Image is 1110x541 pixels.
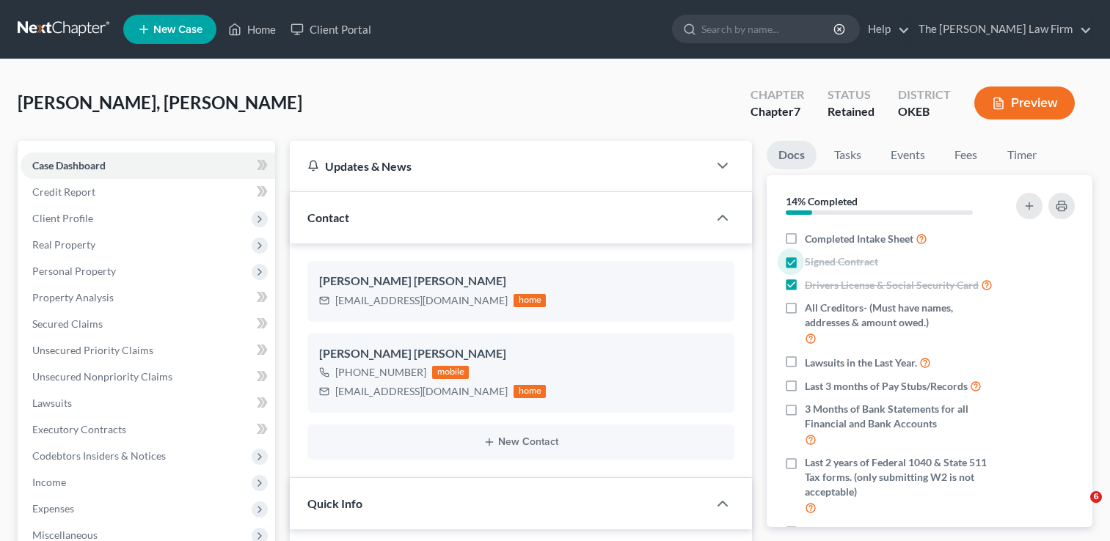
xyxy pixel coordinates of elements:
[32,185,95,198] span: Credit Report
[32,476,66,488] span: Income
[805,232,913,246] span: Completed Intake Sheet
[307,496,362,510] span: Quick Info
[32,291,114,303] span: Property Analysis
[307,210,349,224] span: Contact
[21,337,275,364] a: Unsecured Priority Claims
[32,265,116,277] span: Personal Property
[943,141,990,169] a: Fees
[335,293,508,308] div: [EMAIL_ADDRESS][DOMAIN_NAME]
[221,16,283,43] a: Home
[32,317,103,330] span: Secured Claims
[32,423,126,435] span: Executory Contracts
[805,379,968,394] span: Last 3 months of Pay Stubs/Records
[335,365,426,380] div: [PHONE_NUMBER]
[32,238,95,251] span: Real Property
[898,87,951,103] div: District
[1060,491,1095,526] iframe: Intercom live chat
[861,16,910,43] a: Help
[319,436,723,448] button: New Contact
[21,152,275,179] a: Case Dashboard
[805,402,998,431] span: 3 Months of Bank Statements for all Financial and Bank Accounts
[805,254,878,269] span: Signed Contract
[335,384,508,399] div: [EMAIL_ADDRESS][DOMAIN_NAME]
[18,92,302,113] span: [PERSON_NAME], [PERSON_NAME]
[828,103,875,120] div: Retained
[307,158,690,174] div: Updates & News
[805,278,979,292] span: Drivers License & Social Security Card
[32,370,172,383] span: Unsecured Nonpriority Claims
[828,87,875,103] div: Status
[751,103,804,120] div: Chapter
[21,390,275,416] a: Lawsuits
[805,525,968,540] span: Real Property Deeds and Mortgages
[911,16,1092,43] a: The [PERSON_NAME] Law Firm
[514,294,546,307] div: home
[21,364,275,390] a: Unsecured Nonpriority Claims
[319,345,723,363] div: [PERSON_NAME] [PERSON_NAME]
[32,159,106,172] span: Case Dashboard
[319,273,723,290] div: [PERSON_NAME] [PERSON_NAME]
[432,366,469,379] div: mobile
[996,141,1048,169] a: Timer
[32,502,74,515] span: Expenses
[805,356,917,370] span: Lawsuits in the Last Year.
[898,103,951,120] div: OKEB
[794,104,800,118] span: 7
[701,15,836,43] input: Search by name...
[822,141,873,169] a: Tasks
[767,141,817,169] a: Docs
[21,416,275,443] a: Executory Contracts
[21,179,275,205] a: Credit Report
[32,344,153,356] span: Unsecured Priority Claims
[21,284,275,311] a: Property Analysis
[283,16,379,43] a: Client Portal
[153,24,202,35] span: New Case
[1090,491,1102,503] span: 6
[32,397,72,409] span: Lawsuits
[786,195,858,207] strong: 14% Completed
[21,311,275,337] a: Secured Claims
[805,301,998,330] span: All Creditors- (Must have names, addresses & amount owed.)
[32,449,166,462] span: Codebtors Insiders & Notices
[751,87,804,103] div: Chapter
[805,455,998,499] span: Last 2 years of Federal 1040 & State 511 Tax forms. (only submitting W2 is not acceptable)
[514,385,546,398] div: home
[879,141,937,169] a: Events
[32,212,93,224] span: Client Profile
[974,87,1075,119] button: Preview
[32,529,98,541] span: Miscellaneous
